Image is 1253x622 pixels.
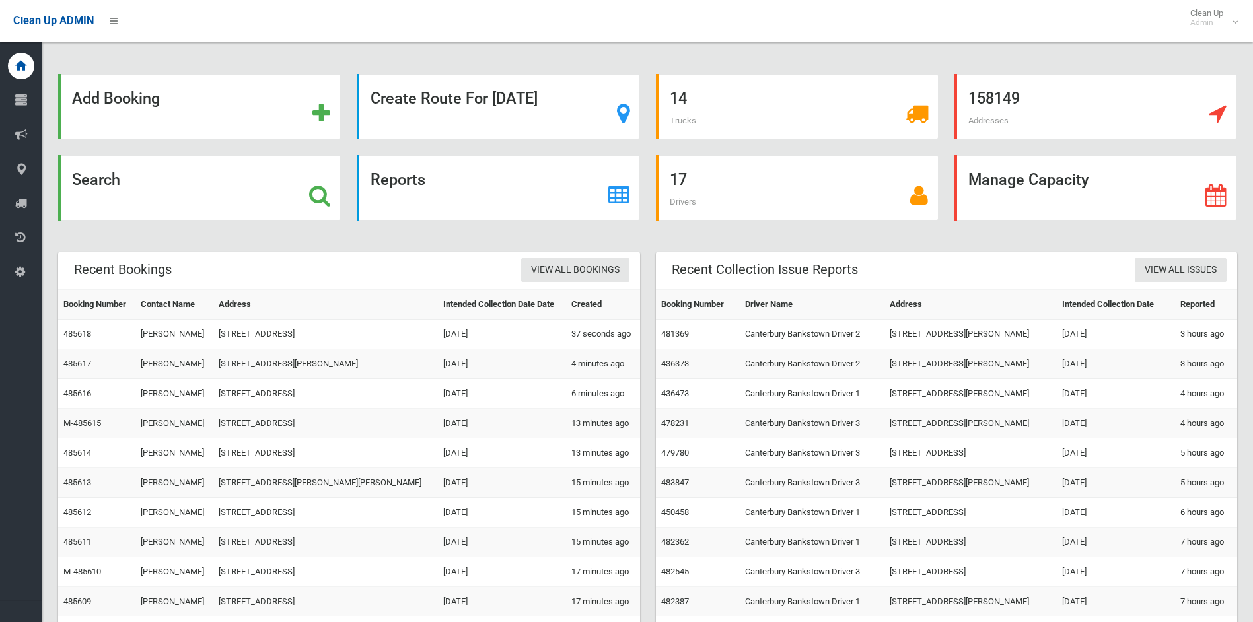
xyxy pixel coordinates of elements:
[656,257,874,283] header: Recent Collection Issue Reports
[72,170,120,189] strong: Search
[740,498,884,528] td: Canterbury Bankstown Driver 1
[213,290,438,320] th: Address
[213,587,438,617] td: [STREET_ADDRESS]
[884,409,1057,438] td: [STREET_ADDRESS][PERSON_NAME]
[371,170,425,189] strong: Reports
[1175,320,1237,349] td: 3 hours ago
[213,409,438,438] td: [STREET_ADDRESS]
[566,320,640,349] td: 37 seconds ago
[58,257,188,283] header: Recent Bookings
[438,557,566,587] td: [DATE]
[63,359,91,368] a: 485617
[670,170,687,189] strong: 17
[63,477,91,487] a: 485613
[213,320,438,349] td: [STREET_ADDRESS]
[656,155,939,221] a: 17 Drivers
[1175,468,1237,498] td: 5 hours ago
[438,320,566,349] td: [DATE]
[1175,409,1237,438] td: 4 hours ago
[63,388,91,398] a: 485616
[661,596,689,606] a: 482387
[1175,557,1237,587] td: 7 hours ago
[213,557,438,587] td: [STREET_ADDRESS]
[740,290,884,320] th: Driver Name
[566,498,640,528] td: 15 minutes ago
[357,74,639,139] a: Create Route For [DATE]
[213,379,438,409] td: [STREET_ADDRESS]
[63,507,91,517] a: 485612
[72,89,160,108] strong: Add Booking
[884,290,1057,320] th: Address
[1175,290,1237,320] th: Reported
[1057,498,1174,528] td: [DATE]
[63,596,91,606] a: 485609
[566,438,640,468] td: 13 minutes ago
[438,438,566,468] td: [DATE]
[968,170,1089,189] strong: Manage Capacity
[1057,290,1174,320] th: Intended Collection Date
[884,587,1057,617] td: [STREET_ADDRESS][PERSON_NAME]
[884,468,1057,498] td: [STREET_ADDRESS][PERSON_NAME]
[521,258,629,283] a: View All Bookings
[213,438,438,468] td: [STREET_ADDRESS]
[884,528,1057,557] td: [STREET_ADDRESS]
[566,409,640,438] td: 13 minutes ago
[135,379,213,409] td: [PERSON_NAME]
[661,418,689,428] a: 478231
[135,557,213,587] td: [PERSON_NAME]
[661,448,689,458] a: 479780
[1175,498,1237,528] td: 6 hours ago
[1057,468,1174,498] td: [DATE]
[968,89,1020,108] strong: 158149
[1175,528,1237,557] td: 7 hours ago
[135,528,213,557] td: [PERSON_NAME]
[566,587,640,617] td: 17 minutes ago
[884,498,1057,528] td: [STREET_ADDRESS]
[661,329,689,339] a: 481369
[566,290,640,320] th: Created
[954,155,1237,221] a: Manage Capacity
[438,379,566,409] td: [DATE]
[566,528,640,557] td: 15 minutes ago
[213,468,438,498] td: [STREET_ADDRESS][PERSON_NAME][PERSON_NAME]
[438,290,566,320] th: Intended Collection Date Date
[1135,258,1227,283] a: View All Issues
[13,15,94,27] span: Clean Up ADMIN
[670,89,687,108] strong: 14
[1175,379,1237,409] td: 4 hours ago
[1057,587,1174,617] td: [DATE]
[1057,409,1174,438] td: [DATE]
[661,567,689,576] a: 482545
[357,155,639,221] a: Reports
[661,388,689,398] a: 436473
[438,409,566,438] td: [DATE]
[884,349,1057,379] td: [STREET_ADDRESS][PERSON_NAME]
[438,528,566,557] td: [DATE]
[566,379,640,409] td: 6 minutes ago
[1057,557,1174,587] td: [DATE]
[656,74,939,139] a: 14 Trucks
[135,320,213,349] td: [PERSON_NAME]
[135,290,213,320] th: Contact Name
[135,468,213,498] td: [PERSON_NAME]
[884,379,1057,409] td: [STREET_ADDRESS][PERSON_NAME]
[740,349,884,379] td: Canterbury Bankstown Driver 2
[1175,349,1237,379] td: 3 hours ago
[740,379,884,409] td: Canterbury Bankstown Driver 1
[135,438,213,468] td: [PERSON_NAME]
[1190,18,1223,28] small: Admin
[884,438,1057,468] td: [STREET_ADDRESS]
[740,528,884,557] td: Canterbury Bankstown Driver 1
[740,438,884,468] td: Canterbury Bankstown Driver 3
[58,74,341,139] a: Add Booking
[63,329,91,339] a: 485618
[1057,528,1174,557] td: [DATE]
[884,320,1057,349] td: [STREET_ADDRESS][PERSON_NAME]
[58,290,135,320] th: Booking Number
[135,587,213,617] td: [PERSON_NAME]
[135,349,213,379] td: [PERSON_NAME]
[438,498,566,528] td: [DATE]
[656,290,740,320] th: Booking Number
[661,477,689,487] a: 483847
[1057,438,1174,468] td: [DATE]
